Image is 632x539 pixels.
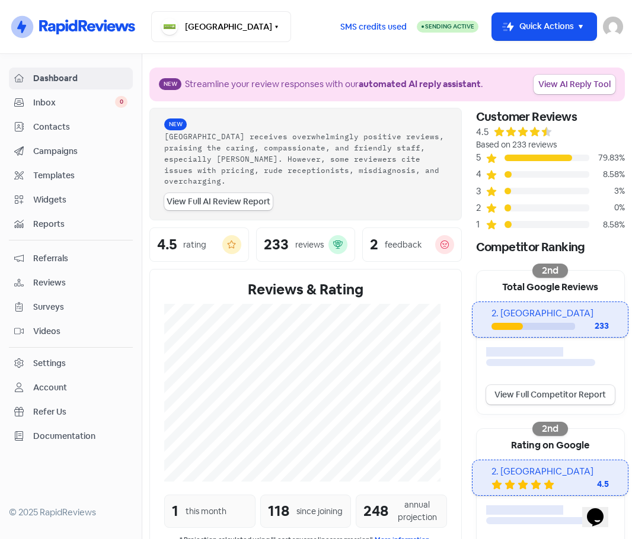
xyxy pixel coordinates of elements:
a: Surveys [9,296,133,318]
div: 8.58% [589,219,625,231]
a: 2feedback [362,227,462,262]
div: Customer Reviews [476,108,625,126]
div: annual projection [395,499,439,524]
iframe: chat widget [582,492,620,527]
b: automated AI reply assistant [359,78,481,89]
span: Documentation [33,430,127,442]
div: this month [186,505,226,518]
a: SMS credits used [330,20,417,31]
div: 4.5 [561,478,609,490]
div: 118 [268,500,289,522]
div: 5 [476,151,486,165]
span: Reviews [33,277,127,289]
span: Dashboard [33,72,127,85]
img: User [603,17,623,37]
span: Referrals [33,252,127,265]
a: 233reviews [256,227,356,262]
div: 2 [476,201,486,215]
a: Templates [9,165,133,187]
span: Sending Active [425,23,474,30]
a: Referrals [9,248,133,269]
div: 3 [476,185,486,198]
div: 2nd [532,264,568,278]
a: Contacts [9,116,133,138]
span: Refer Us [33,406,127,418]
div: since joining [296,505,343,518]
div: feedback [385,239,422,251]
div: 0% [589,201,625,214]
div: Competitor Ranking [476,238,625,256]
div: 248 [363,500,388,522]
div: Account [33,381,67,394]
span: Surveys [33,301,127,313]
span: Reports [33,218,127,230]
a: Settings [9,352,133,374]
div: Reviews & Rating [164,279,447,300]
div: reviews [295,239,324,251]
div: © 2025 RapidReviews [9,506,133,519]
div: 2 [370,238,378,252]
div: [GEOGRAPHIC_DATA] receives overwhelmingly positive reviews, praising the caring, compassionate, a... [164,131,447,187]
div: Streamline your review responses with our . [185,78,483,91]
span: SMS credits used [340,21,407,33]
a: View AI Reply Tool [534,75,615,94]
div: Rating on Google [477,429,624,460]
a: Refer Us [9,401,133,423]
span: Widgets [33,194,127,206]
a: Videos [9,320,133,342]
a: Account [9,377,133,399]
a: 4.5rating [149,227,249,262]
div: 1 [172,500,178,522]
a: Reviews [9,272,133,294]
div: Total Google Reviews [477,271,624,301]
div: 1 [476,218,486,232]
div: rating [183,239,206,251]
span: Contacts [33,121,127,133]
a: Sending Active [417,20,478,34]
div: 8.58% [589,168,625,181]
div: Settings [33,357,66,370]
a: Inbox 0 [9,92,133,114]
div: 4.5 [157,238,177,252]
div: 233 [264,238,289,252]
a: View Full Competitor Report [486,385,615,405]
div: 233 [575,320,609,332]
div: 4.5 [476,126,489,139]
div: Based on 233 reviews [476,139,625,151]
a: Documentation [9,425,133,447]
span: Campaigns [33,145,127,158]
div: 2. [GEOGRAPHIC_DATA] [491,307,609,320]
a: Campaigns [9,140,133,162]
div: 4 [476,168,486,181]
a: Reports [9,213,133,235]
button: [GEOGRAPHIC_DATA] [151,11,291,43]
a: View Full AI Review Report [164,193,273,210]
div: 2. [GEOGRAPHIC_DATA] [491,465,609,479]
a: Dashboard [9,68,133,89]
span: Videos [33,325,127,338]
div: 79.83% [589,152,625,164]
span: 0 [115,96,127,108]
span: Templates [33,169,127,182]
div: 3% [589,185,625,197]
div: 2nd [532,422,568,436]
span: New [159,78,181,90]
span: Inbox [33,97,115,109]
span: New [164,118,187,130]
button: Quick Actions [492,13,597,41]
a: Widgets [9,189,133,211]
